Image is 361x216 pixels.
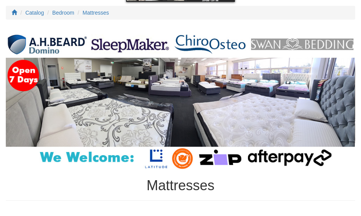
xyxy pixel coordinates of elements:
[6,178,355,193] h1: Mattresses
[83,10,109,16] a: Mattresses
[52,10,74,16] a: Bedroom
[6,31,355,170] img: Mattresses
[25,10,44,16] a: Catalog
